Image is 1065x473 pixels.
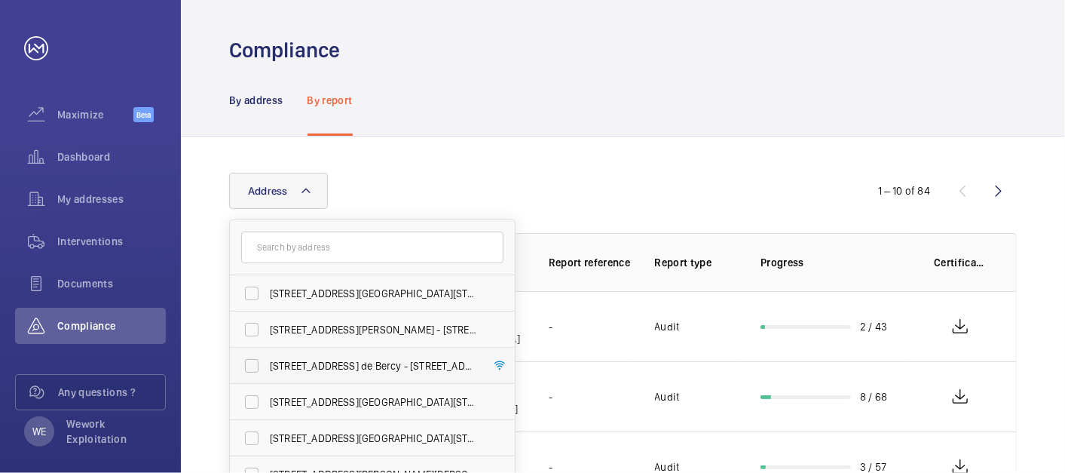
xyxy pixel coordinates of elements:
p: Report type [655,255,737,270]
p: Audit [655,389,680,404]
span: Compliance [57,318,166,333]
p: Progress [760,255,910,270]
span: Address [248,185,288,197]
p: Certificate [934,255,986,270]
span: Any questions ? [58,385,165,400]
p: By report [308,93,353,108]
p: Audit [655,319,680,334]
p: 8 / 68 [860,389,887,404]
span: [STREET_ADDRESS][GEOGRAPHIC_DATA][STREET_ADDRESS] [270,286,477,301]
button: Address [229,173,328,209]
p: 2 / 43 [860,319,887,334]
span: [STREET_ADDRESS][GEOGRAPHIC_DATA][STREET_ADDRESS] [270,431,477,446]
p: WE [32,424,46,439]
h1: Compliance [229,36,340,64]
span: [STREET_ADDRESS] de Bercy - [STREET_ADDRESS] [270,358,477,373]
div: 1 – 10 of 84 [878,183,930,198]
input: Search by address [241,232,503,263]
span: My addresses [57,192,166,207]
span: [STREET_ADDRESS][PERSON_NAME] - [STREET_ADDRESS][PERSON_NAME] [270,322,477,337]
span: Dashboard [57,149,166,164]
span: Documents [57,276,166,291]
p: - [549,319,552,334]
p: By address [229,93,283,108]
p: - [549,389,552,404]
span: Interventions [57,234,166,249]
span: [STREET_ADDRESS][GEOGRAPHIC_DATA][STREET_ADDRESS] [270,395,477,410]
p: Report reference [549,255,631,270]
p: Wework Exploitation [66,416,157,447]
span: Beta [133,107,154,122]
span: Maximize [57,107,133,122]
